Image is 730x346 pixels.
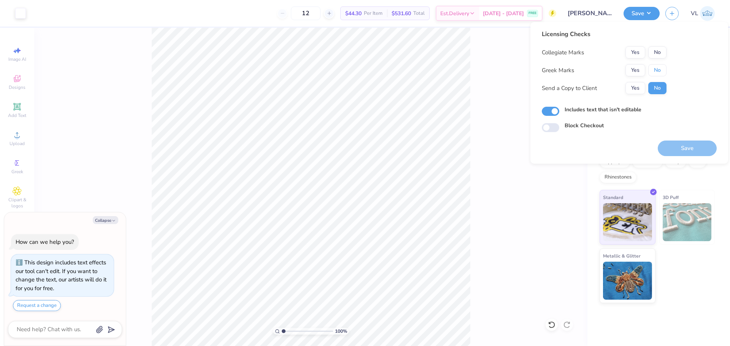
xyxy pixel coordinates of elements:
div: How can we help you? [16,238,74,246]
button: Collapse [93,216,118,224]
span: [DATE] - [DATE] [483,9,524,17]
div: Greek Marks [542,66,574,75]
button: No [648,82,667,94]
label: Block Checkout [565,122,604,130]
span: Standard [603,193,623,201]
span: Greek [11,169,23,175]
span: $44.30 [345,9,362,17]
button: Save [624,7,660,20]
span: Per Item [364,9,382,17]
span: Metallic & Glitter [603,252,641,260]
label: Includes text that isn't editable [565,106,641,114]
div: Collegiate Marks [542,48,584,57]
div: Send a Copy to Client [542,84,597,93]
span: Image AI [8,56,26,62]
span: VL [691,9,698,18]
span: Total [413,9,425,17]
button: Yes [625,82,645,94]
span: Upload [10,141,25,147]
input: – – [291,6,321,20]
img: Vincent Lloyd Laurel [700,6,715,21]
button: Yes [625,64,645,76]
span: 3D Puff [663,193,679,201]
input: Untitled Design [562,6,618,21]
button: No [648,64,667,76]
button: Yes [625,46,645,58]
a: VL [691,6,715,21]
img: Metallic & Glitter [603,262,652,300]
img: Standard [603,203,652,241]
span: 100 % [335,328,347,335]
img: 3D Puff [663,203,712,241]
div: This design includes text effects our tool can't edit. If you want to change the text, our artist... [16,259,106,292]
span: Clipart & logos [4,197,30,209]
div: Rhinestones [600,172,636,183]
span: Add Text [8,112,26,118]
span: Designs [9,84,25,90]
span: Est. Delivery [440,9,469,17]
span: FREE [528,11,536,16]
span: $531.60 [392,9,411,17]
button: No [648,46,667,58]
div: Licensing Checks [542,30,667,39]
button: Request a change [13,300,61,311]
